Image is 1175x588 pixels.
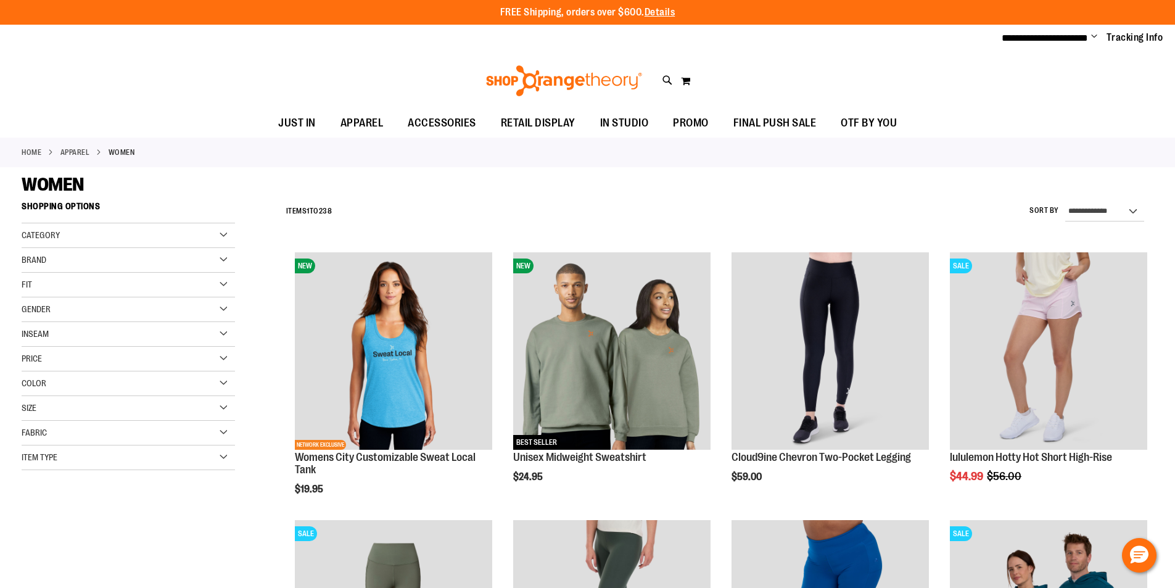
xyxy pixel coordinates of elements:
label: Sort By [1029,205,1059,216]
span: NEW [295,259,315,273]
strong: Shopping Options [22,196,235,223]
a: RETAIL DISPLAY [489,109,588,138]
span: Brand [22,255,46,265]
span: 238 [319,207,332,215]
span: $24.95 [513,471,545,482]
span: WOMEN [22,174,84,195]
img: City Customizable Perfect Racerback Tank [295,252,492,450]
a: Home [22,147,41,158]
span: Price [22,354,42,363]
img: lululemon Hotty Hot Short High-Rise [950,252,1147,450]
span: Category [22,230,60,240]
span: Size [22,403,36,413]
div: product [507,246,717,514]
a: Details [645,7,675,18]
span: RETAIL DISPLAY [501,109,575,137]
span: $44.99 [950,470,985,482]
span: BEST SELLER [513,435,560,450]
a: lululemon Hotty Hot Short High-RiseSALE [950,252,1147,452]
div: product [944,246,1153,514]
span: $19.95 [295,484,325,495]
span: Inseam [22,329,49,339]
span: FINAL PUSH SALE [733,109,817,137]
a: IN STUDIO [588,109,661,138]
span: JUST IN [278,109,316,137]
span: NETWORK EXCLUSIVE [295,440,346,450]
span: NEW [513,259,534,273]
button: Hello, have a question? Let’s chat. [1122,538,1156,573]
a: ACCESSORIES [395,109,489,138]
span: Gender [22,304,51,314]
span: 1 [307,207,310,215]
span: ACCESSORIES [408,109,476,137]
span: APPAREL [340,109,384,137]
img: Cloud9ine Chevron Two-Pocket Legging [732,252,929,450]
span: IN STUDIO [600,109,649,137]
span: Fit [22,280,32,289]
a: JUST IN [266,109,328,138]
a: PROMO [661,109,721,138]
span: OTF BY YOU [841,109,897,137]
button: Account menu [1091,31,1097,44]
div: product [725,246,935,514]
span: $56.00 [987,470,1023,482]
a: Cloud9ine Chevron Two-Pocket Legging [732,451,911,463]
a: OTF BY YOU [828,109,909,138]
a: Womens City Customizable Sweat Local Tank [295,451,476,476]
a: lululemon Hotty Hot Short High-Rise [950,451,1112,463]
a: Unisex Midweight Sweatshirt [513,451,646,463]
p: FREE Shipping, orders over $600. [500,6,675,20]
strong: WOMEN [109,147,135,158]
img: Unisex Midweight Sweatshirt [513,252,711,450]
a: City Customizable Perfect Racerback TankNEWNETWORK EXCLUSIVE [295,252,492,452]
a: APPAREL [328,109,396,137]
span: SALE [950,259,972,273]
span: Item Type [22,452,57,462]
a: Cloud9ine Chevron Two-Pocket Legging [732,252,929,452]
a: Unisex Midweight SweatshirtNEWBEST SELLER [513,252,711,452]
a: APPAREL [60,147,90,158]
span: Color [22,378,46,388]
span: $59.00 [732,471,764,482]
h2: Items to [286,202,332,221]
a: Tracking Info [1107,31,1163,44]
img: Shop Orangetheory [484,65,644,96]
span: SALE [295,526,317,541]
span: Fabric [22,428,47,437]
div: product [289,246,498,526]
span: PROMO [673,109,709,137]
a: FINAL PUSH SALE [721,109,829,138]
span: SALE [950,526,972,541]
